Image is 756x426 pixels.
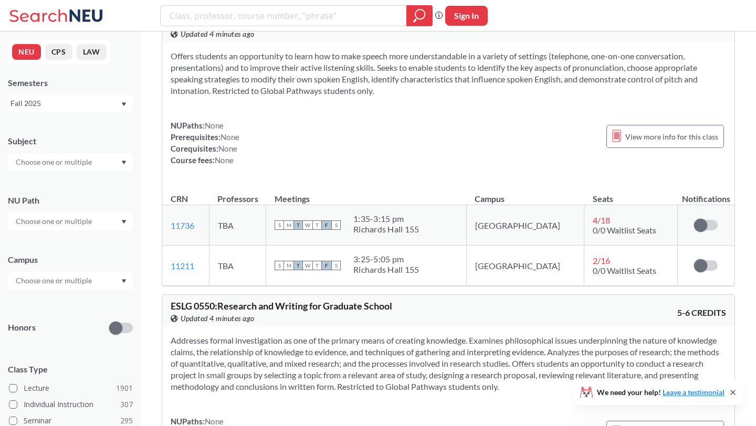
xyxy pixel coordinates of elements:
th: Professors [209,183,266,205]
svg: Dropdown arrow [121,161,127,165]
span: M [284,220,293,230]
div: NU Path [8,195,133,206]
span: 0/0 Waitlist Seats [593,225,656,235]
div: NUPaths: Prerequisites: Corequisites: Course fees: [171,120,239,166]
svg: Dropdown arrow [121,220,127,224]
span: 1901 [116,382,133,394]
span: None [218,144,237,153]
div: Subject [8,135,133,147]
span: ESLG 0550 : Research and Writing for Graduate School [171,300,392,312]
span: None [205,417,224,426]
div: magnifying glass [406,5,433,26]
section: Offers students an opportunity to learn how to make speech more understandable in a variety of se... [171,50,726,97]
svg: Dropdown arrow [121,102,127,106]
th: Notifications [677,183,734,205]
input: Choose one or multiple [10,215,99,228]
div: Dropdown arrow [8,272,133,290]
div: Fall 2025 [10,98,120,109]
div: Campus [8,254,133,265]
span: None [215,155,234,165]
input: Class, professor, course number, "phrase" [169,7,399,25]
span: Updated 4 minutes ago [181,313,255,324]
div: Dropdown arrow [8,153,133,171]
span: T [293,220,303,230]
svg: Dropdown arrow [121,279,127,283]
p: Honors [8,322,36,334]
a: 11736 [171,220,194,230]
span: 2 / 16 [593,255,610,265]
button: NEU [12,44,41,60]
span: S [331,261,341,270]
span: 0/0 Waitlist Seats [593,265,656,275]
span: F [322,261,331,270]
span: S [275,220,284,230]
a: Leave a testimonial [663,388,724,397]
button: LAW [77,44,107,60]
div: Richards Hall 155 [353,224,419,235]
label: Individual Instruction [9,398,133,411]
td: [GEOGRAPHIC_DATA] [466,246,584,286]
div: CRN [171,193,188,205]
div: Fall 2025Dropdown arrow [8,95,133,112]
span: We need your help! [597,389,724,396]
label: Lecture [9,381,133,395]
th: Meetings [266,183,467,205]
span: None [220,132,239,142]
span: None [205,121,224,130]
span: W [303,220,312,230]
span: 307 [120,399,133,410]
span: View more info for this class [625,130,718,143]
th: Seats [584,183,677,205]
span: T [293,261,303,270]
span: 4 / 18 [593,215,610,225]
th: Campus [466,183,584,205]
div: 3:25 - 5:05 pm [353,254,419,264]
td: TBA [209,246,266,286]
span: F [322,220,331,230]
svg: magnifying glass [413,8,426,23]
td: TBA [209,205,266,246]
span: S [275,261,284,270]
span: 5-6 CREDITS [677,307,726,318]
button: Sign In [445,6,488,26]
div: Richards Hall 155 [353,264,419,275]
td: [GEOGRAPHIC_DATA] [466,205,584,246]
span: S [331,220,341,230]
input: Choose one or multiple [10,156,99,168]
span: T [312,261,322,270]
input: Choose one or multiple [10,274,99,287]
span: M [284,261,293,270]
section: Addresses formal investigation as one of the primary means of creating knowledge. Examines philos... [171,335,726,392]
span: Updated 4 minutes ago [181,28,255,40]
div: Dropdown arrow [8,212,133,230]
div: Semesters [8,77,133,89]
div: 1:35 - 3:15 pm [353,214,419,224]
span: T [312,220,322,230]
span: Class Type [8,364,133,375]
a: 11211 [171,261,194,271]
button: CPS [45,44,72,60]
span: W [303,261,312,270]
